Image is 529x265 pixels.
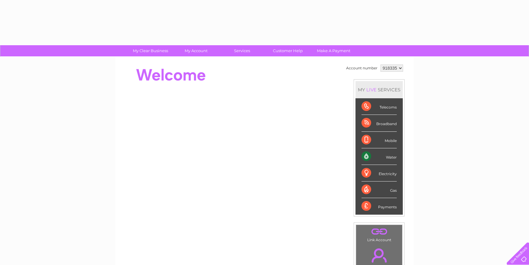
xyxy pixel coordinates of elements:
[362,115,397,131] div: Broadband
[362,198,397,214] div: Payments
[263,45,313,56] a: Customer Help
[355,81,403,98] div: MY SERVICES
[171,45,221,56] a: My Account
[362,165,397,181] div: Electricity
[356,225,402,244] td: Link Account
[345,63,379,73] td: Account number
[362,132,397,148] div: Mobile
[358,226,401,237] a: .
[362,181,397,198] div: Gas
[217,45,267,56] a: Services
[309,45,358,56] a: Make A Payment
[365,87,378,93] div: LIVE
[126,45,175,56] a: My Clear Business
[362,98,397,115] div: Telecoms
[362,148,397,165] div: Water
